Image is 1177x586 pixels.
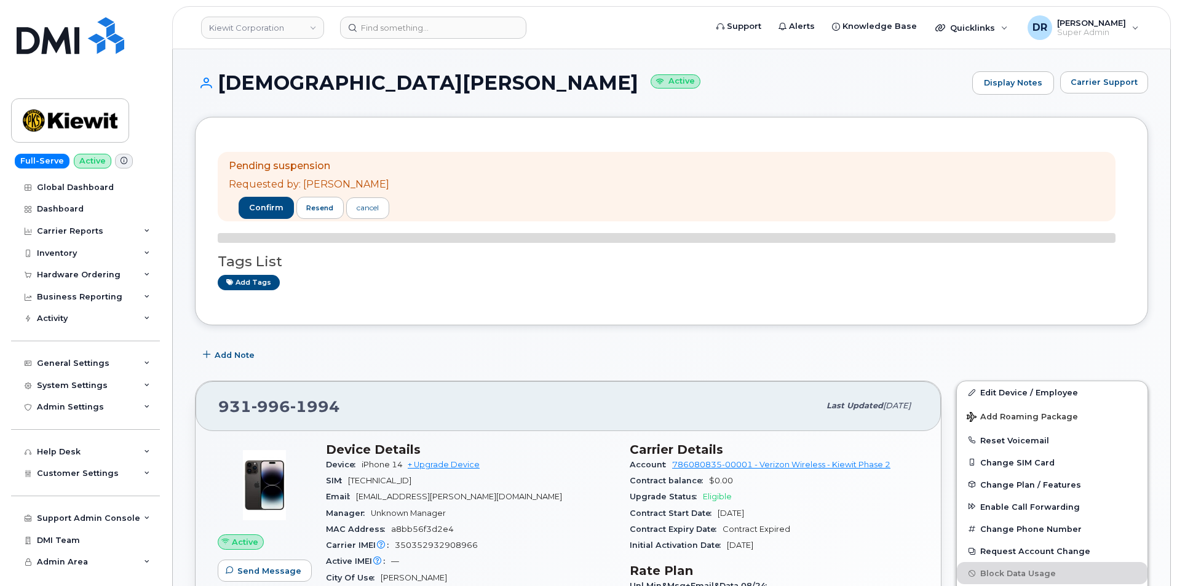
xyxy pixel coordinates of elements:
button: Request Account Change [957,540,1147,562]
span: Upgrade Status [630,492,703,501]
span: Initial Activation Date [630,540,727,550]
span: confirm [249,202,283,213]
h3: Rate Plan [630,563,919,578]
span: Change Plan / Features [980,480,1081,489]
button: Enable Call Forwarding [957,496,1147,518]
span: Eligible [703,492,732,501]
span: Last updated [826,401,883,410]
span: Email [326,492,356,501]
button: Block Data Usage [957,562,1147,584]
span: MAC Address [326,525,391,534]
span: City Of Use [326,573,381,582]
span: [DATE] [718,509,744,518]
span: $0.00 [709,476,733,485]
span: a8bb56f3d2e4 [391,525,454,534]
a: 786080835-00001 - Verizon Wireless - Kiewit Phase 2 [672,460,890,469]
span: 931 [218,397,340,416]
span: [DATE] [883,401,911,410]
img: image20231002-3703462-njx0qo.jpeg [228,448,301,522]
p: Requested by: [PERSON_NAME] [229,178,389,192]
span: resend [306,203,333,213]
span: Device [326,460,362,469]
span: Contract Start Date [630,509,718,518]
h1: [DEMOGRAPHIC_DATA][PERSON_NAME] [195,72,966,93]
a: + Upgrade Device [408,460,480,469]
button: Add Roaming Package [957,403,1147,429]
span: Account [630,460,672,469]
button: Add Note [195,344,265,366]
span: Add Note [215,349,255,361]
button: confirm [239,197,294,219]
h3: Device Details [326,442,615,457]
small: Active [651,74,700,89]
h3: Carrier Details [630,442,919,457]
button: resend [296,197,344,219]
p: Pending suspension [229,159,389,173]
span: 996 [252,397,290,416]
span: Send Message [237,565,301,577]
a: Display Notes [972,71,1054,95]
span: 1994 [290,397,340,416]
span: 350352932908966 [395,540,478,550]
span: Enable Call Forwarding [980,502,1080,511]
button: Carrier Support [1060,71,1148,93]
span: Active IMEI [326,556,391,566]
button: Change Plan / Features [957,473,1147,496]
span: Contract Expired [723,525,790,534]
span: Carrier Support [1071,76,1138,88]
a: Add tags [218,275,280,290]
span: [DATE] [727,540,753,550]
button: Send Message [218,560,312,582]
h3: Tags List [218,254,1125,269]
span: [PERSON_NAME] [381,573,447,582]
span: [TECHNICAL_ID] [348,476,411,485]
a: Edit Device / Employee [957,381,1147,403]
a: cancel [346,197,389,219]
span: Add Roaming Package [967,412,1078,424]
span: Active [232,536,258,548]
span: Carrier IMEI [326,540,395,550]
span: Contract balance [630,476,709,485]
span: [EMAIL_ADDRESS][PERSON_NAME][DOMAIN_NAME] [356,492,562,501]
span: iPhone 14 [362,460,403,469]
span: Contract Expiry Date [630,525,723,534]
button: Reset Voicemail [957,429,1147,451]
span: SIM [326,476,348,485]
button: Change SIM Card [957,451,1147,473]
button: Change Phone Number [957,518,1147,540]
span: — [391,556,399,566]
span: Unknown Manager [371,509,446,518]
div: cancel [357,202,379,213]
span: Manager [326,509,371,518]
